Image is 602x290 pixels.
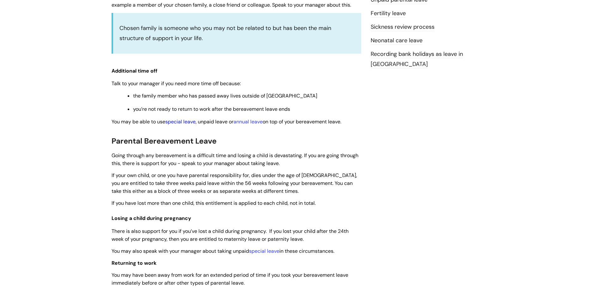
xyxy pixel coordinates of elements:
p: Chosen family is someone who you may not be related to but has been the main structure of support... [119,23,355,44]
span: Returning to work [112,260,156,266]
span: Additional time off [112,68,157,74]
span: Parental Bereavement Leave [112,136,216,146]
span: Talk to your manager if you need more time off because: [112,80,241,87]
span: If you have lost more than one child, this entitlement is applied to each child, not in total. [112,200,316,206]
span: You may have been away from work for an extended period of time if you took your bereavement leav... [112,272,348,286]
a: Sickness review process [371,23,435,31]
a: Fertility leave [371,9,406,18]
span: Going through any bereavement is a difficult time and losing a child is devastating. If you are g... [112,152,358,167]
span: the family member who has passed away lives outside of [GEOGRAPHIC_DATA] [133,92,317,99]
a: special leave [249,248,279,254]
span: There is also support for you if you’ve lost a child during pregnancy. If you lost your child aft... [112,228,349,242]
span: If your own child, or one you have parental responsibility for, dies under the age of [DEMOGRAPHI... [112,172,357,194]
span: you’re not ready to return to work after the bereavement leave ends [133,106,290,112]
a: annual leave [234,118,263,125]
a: special leave [165,118,196,125]
span: Losing a child during pregnancy [112,215,191,222]
a: Recording bank holidays as leave in [GEOGRAPHIC_DATA] [371,50,463,68]
a: Neonatal care leave [371,37,423,45]
span: You may be able to use , unpaid leave or on top of your bereavement leave. [112,118,341,125]
span: You may also speak with your manager about taking unpaid in these circumstances. [112,248,334,254]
